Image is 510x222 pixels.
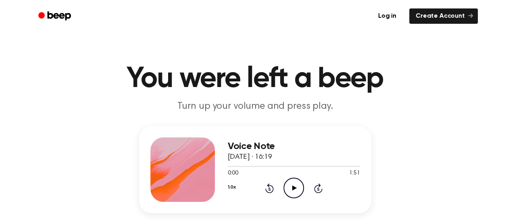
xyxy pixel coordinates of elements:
p: Turn up your volume and press play. [100,100,410,113]
h3: Voice Note [228,141,360,152]
a: Log in [370,7,404,25]
button: 1.0x [228,181,236,194]
span: 0:00 [228,169,238,178]
h1: You were left a beep [49,64,462,93]
a: Create Account [409,8,478,24]
span: [DATE] · 16:19 [228,154,272,161]
span: 1:51 [349,169,360,178]
a: Beep [33,8,78,24]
